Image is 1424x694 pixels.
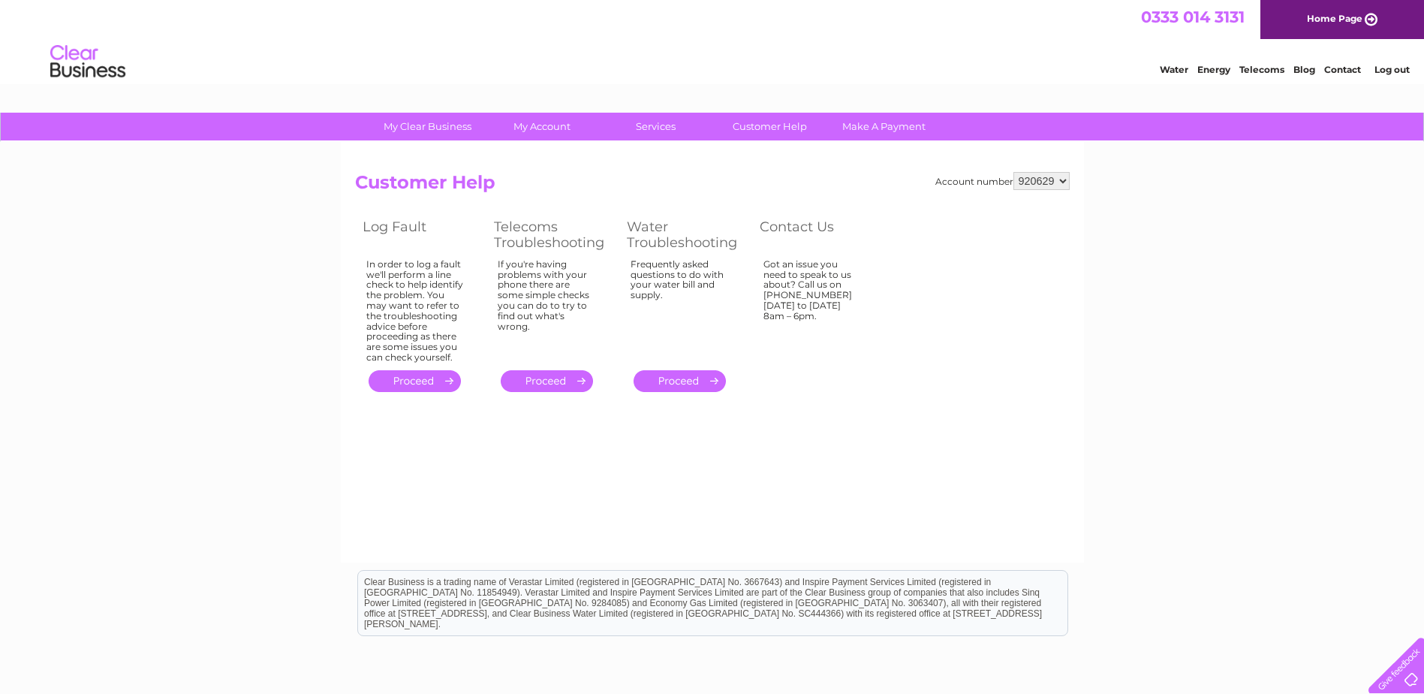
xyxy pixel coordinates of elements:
a: . [369,370,461,392]
a: Customer Help [708,113,832,140]
a: Telecoms [1239,64,1284,75]
th: Log Fault [355,215,486,255]
th: Telecoms Troubleshooting [486,215,619,255]
div: If you're having problems with your phone there are some simple checks you can do to try to find ... [498,259,597,357]
h2: Customer Help [355,172,1070,201]
th: Contact Us [752,215,884,255]
div: Frequently asked questions to do with your water bill and supply. [631,259,730,357]
a: 0333 014 3131 [1141,8,1245,26]
a: Water [1160,64,1188,75]
th: Water Troubleshooting [619,215,752,255]
div: In order to log a fault we'll perform a line check to help identify the problem. You may want to ... [366,259,464,363]
div: Account number [935,172,1070,190]
a: Log out [1374,64,1410,75]
a: Services [594,113,718,140]
img: logo.png [50,39,126,85]
a: Energy [1197,64,1230,75]
a: Blog [1293,64,1315,75]
a: My Account [480,113,604,140]
a: Make A Payment [822,113,946,140]
a: . [501,370,593,392]
a: Contact [1324,64,1361,75]
a: My Clear Business [366,113,489,140]
a: . [634,370,726,392]
div: Clear Business is a trading name of Verastar Limited (registered in [GEOGRAPHIC_DATA] No. 3667643... [358,8,1067,73]
div: Got an issue you need to speak to us about? Call us on [PHONE_NUMBER] [DATE] to [DATE] 8am – 6pm. [763,259,861,357]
